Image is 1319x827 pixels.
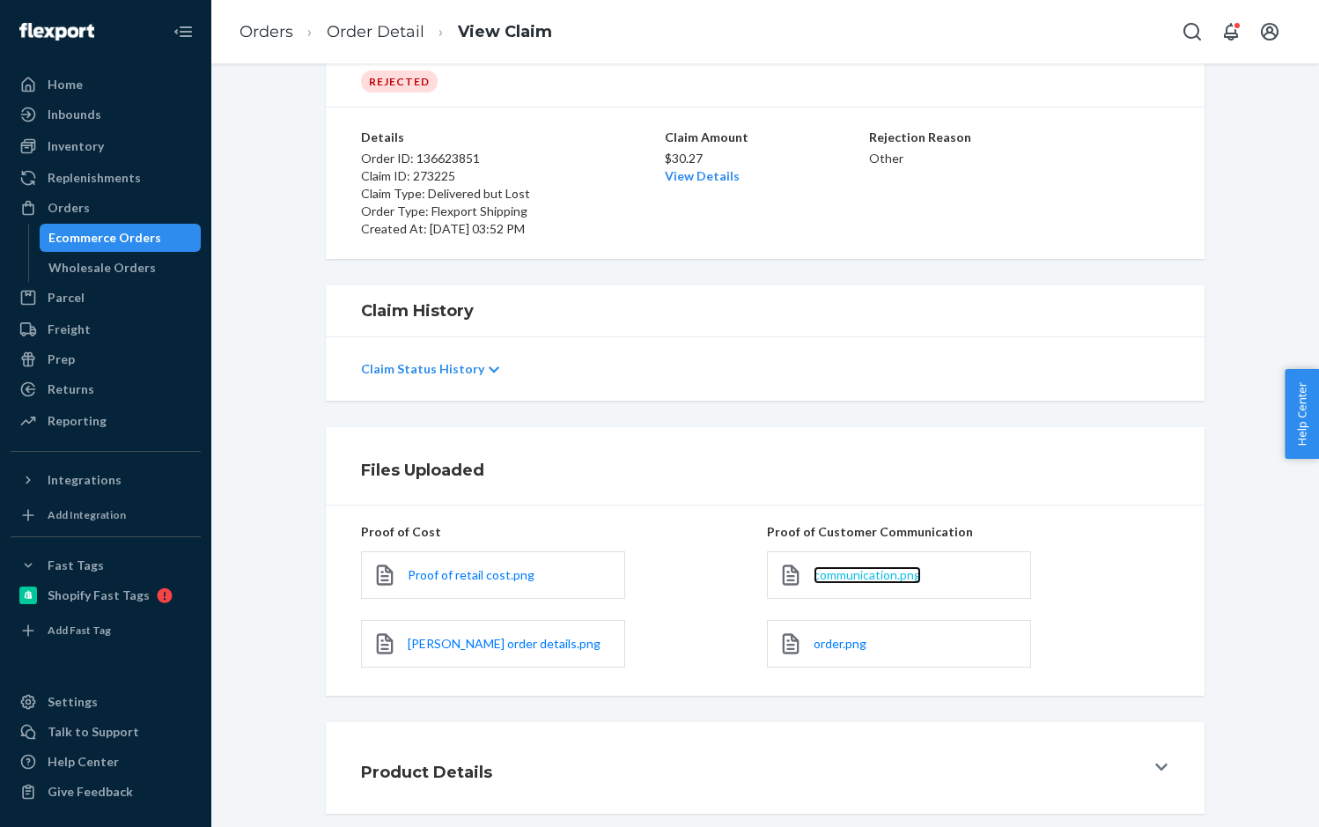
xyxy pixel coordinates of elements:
[48,783,133,801] div: Give Feedback
[48,289,85,306] div: Parcel
[48,693,98,711] div: Settings
[326,722,1205,814] button: Product Details
[48,507,126,522] div: Add Integration
[48,321,91,338] div: Freight
[11,315,201,343] a: Freight
[869,129,1169,146] p: Rejection Reason
[48,137,104,155] div: Inventory
[11,501,201,529] a: Add Integration
[11,718,201,746] a: Talk to Support
[48,723,139,741] div: Talk to Support
[225,6,566,58] ol: breadcrumbs
[11,581,201,609] a: Shopify Fast Tags
[48,106,101,123] div: Inbounds
[11,132,201,160] a: Inventory
[327,22,424,41] a: Order Detail
[48,557,104,574] div: Fast Tags
[239,22,293,41] a: Orders
[361,220,661,238] p: Created At: [DATE] 03:52 PM
[408,635,601,653] a: [PERSON_NAME] order details.png
[48,76,83,93] div: Home
[408,636,601,651] span: [PERSON_NAME] order details.png
[11,688,201,716] a: Settings
[11,617,201,645] a: Add Fast Tag
[767,523,1169,541] p: Proof of Customer Communication
[361,129,661,146] p: Details
[361,459,1169,482] h1: Files Uploaded
[48,229,161,247] div: Ecommerce Orders
[814,635,866,653] a: order.png
[814,566,921,584] a: communication.png
[814,636,866,651] span: order.png
[48,471,122,489] div: Integrations
[408,567,534,582] span: Proof of retail cost.png
[48,587,150,604] div: Shopify Fast Tags
[40,254,202,282] a: Wholesale Orders
[361,203,661,220] p: Order Type: Flexport Shipping
[48,351,75,368] div: Prep
[11,375,201,403] a: Returns
[814,567,921,582] span: communication.png
[361,167,661,185] p: Claim ID: 273225
[665,129,866,146] p: Claim Amount
[1175,14,1210,49] button: Open Search Box
[869,150,1169,167] p: Other
[19,23,94,41] img: Flexport logo
[361,761,492,784] h1: Product Details
[1285,369,1319,459] button: Help Center
[458,22,552,41] a: View Claim
[11,778,201,806] button: Give Feedback
[361,299,1169,322] h1: Claim History
[11,407,201,435] a: Reporting
[361,523,763,541] p: Proof of Cost
[361,150,661,167] p: Order ID: 136623851
[48,259,156,277] div: Wholesale Orders
[11,194,201,222] a: Orders
[11,70,201,99] a: Home
[48,380,94,398] div: Returns
[11,551,201,580] button: Fast Tags
[408,566,534,584] a: Proof of retail cost.png
[361,360,484,378] p: Claim Status History
[1213,14,1249,49] button: Open notifications
[11,748,201,776] a: Help Center
[11,284,201,312] a: Parcel
[1252,14,1287,49] button: Open account menu
[48,169,141,187] div: Replenishments
[361,185,661,203] p: Claim Type: Delivered but Lost
[48,412,107,430] div: Reporting
[166,14,201,49] button: Close Navigation
[665,168,740,183] a: View Details
[361,70,438,92] div: Rejected
[665,150,866,167] p: $30.27
[11,100,201,129] a: Inbounds
[11,466,201,494] button: Integrations
[11,164,201,192] a: Replenishments
[48,753,119,771] div: Help Center
[48,623,111,638] div: Add Fast Tag
[11,345,201,373] a: Prep
[48,199,90,217] div: Orders
[40,224,202,252] a: Ecommerce Orders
